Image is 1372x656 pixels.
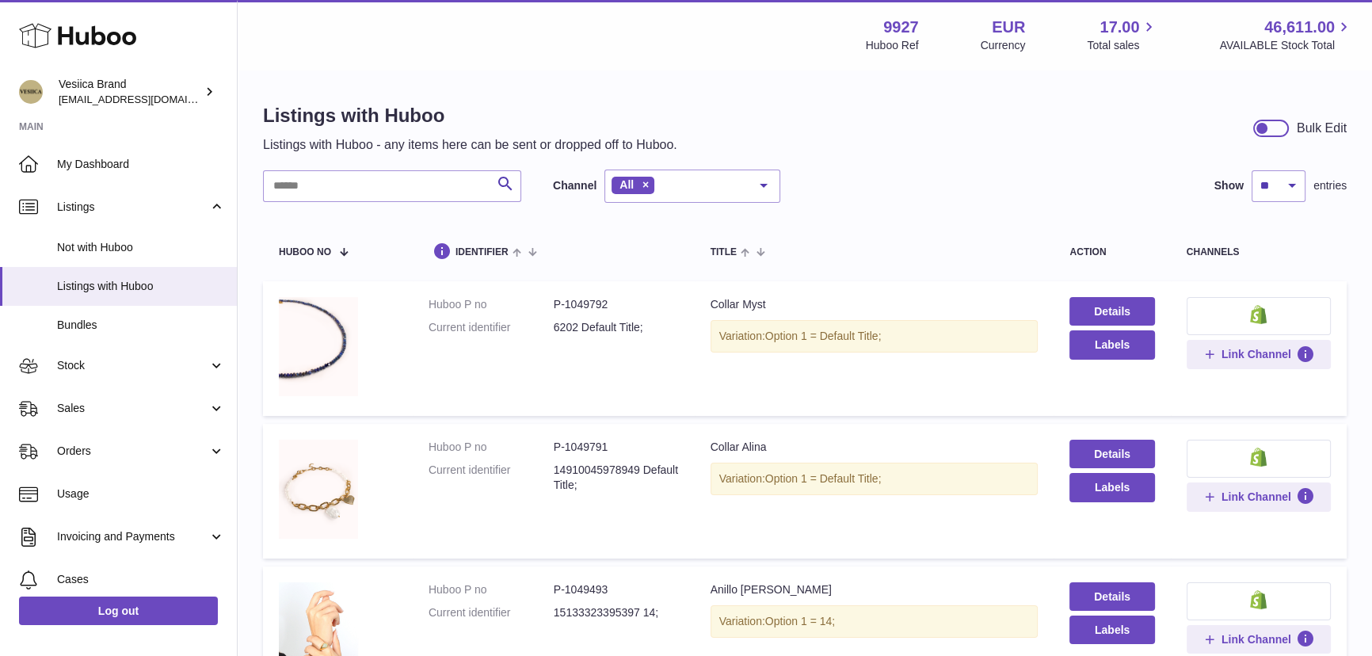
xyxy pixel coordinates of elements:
[554,297,679,312] dd: P-1049792
[263,103,677,128] h1: Listings with Huboo
[263,136,677,154] p: Listings with Huboo - any items here can be sent or dropped off to Huboo.
[554,463,679,493] dd: 14910045978949 Default Title;
[619,178,634,191] span: All
[554,440,679,455] dd: P-1049791
[279,297,358,396] img: Collar Myst
[59,77,201,107] div: Vesiica Brand
[1069,297,1154,326] a: Details
[981,38,1026,53] div: Currency
[429,440,554,455] dt: Huboo P no
[57,444,208,459] span: Orders
[279,440,358,539] img: Collar Alina
[711,463,1039,495] div: Variation:
[1187,247,1331,257] div: channels
[1221,490,1291,504] span: Link Channel
[1087,17,1157,53] a: 17.00 Total sales
[1069,616,1154,644] button: Labels
[279,247,331,257] span: Huboo no
[765,472,882,485] span: Option 1 = Default Title;
[554,320,679,335] dd: 6202 Default Title;
[57,529,208,544] span: Invoicing and Payments
[1250,590,1267,609] img: shopify-small.png
[1250,448,1267,467] img: shopify-small.png
[57,318,225,333] span: Bundles
[1069,440,1154,468] a: Details
[553,178,596,193] label: Channel
[57,157,225,172] span: My Dashboard
[554,605,679,620] dd: 15133323395397 14;
[455,247,509,257] span: identifier
[57,279,225,294] span: Listings with Huboo
[765,615,835,627] span: Option 1 = 14;
[57,401,208,416] span: Sales
[866,38,919,53] div: Huboo Ref
[1069,330,1154,359] button: Labels
[711,605,1039,638] div: Variation:
[429,320,554,335] dt: Current identifier
[57,200,208,215] span: Listings
[1069,473,1154,502] button: Labels
[1313,178,1347,193] span: entries
[1069,582,1154,611] a: Details
[1264,17,1335,38] span: 46,611.00
[429,297,554,312] dt: Huboo P no
[1219,17,1353,53] a: 46,611.00 AVAILABLE Stock Total
[1100,17,1139,38] span: 17.00
[554,582,679,597] dd: P-1049493
[57,240,225,255] span: Not with Huboo
[1221,347,1291,361] span: Link Channel
[1087,38,1157,53] span: Total sales
[429,582,554,597] dt: Huboo P no
[1221,632,1291,646] span: Link Channel
[1219,38,1353,53] span: AVAILABLE Stock Total
[19,80,43,104] img: internalAdmin-9927@internal.huboo.com
[1297,120,1347,137] div: Bulk Edit
[57,486,225,502] span: Usage
[711,440,1039,455] div: Collar Alina
[19,597,218,625] a: Log out
[429,605,554,620] dt: Current identifier
[429,463,554,493] dt: Current identifier
[711,320,1039,353] div: Variation:
[59,93,233,105] span: [EMAIL_ADDRESS][DOMAIN_NAME]
[1069,247,1154,257] div: action
[992,17,1025,38] strong: EUR
[57,572,225,587] span: Cases
[1187,482,1331,511] button: Link Channel
[765,330,882,342] span: Option 1 = Default Title;
[711,247,737,257] span: title
[1250,305,1267,324] img: shopify-small.png
[1187,340,1331,368] button: Link Channel
[1187,625,1331,654] button: Link Channel
[1214,178,1244,193] label: Show
[711,297,1039,312] div: Collar Myst
[883,17,919,38] strong: 9927
[711,582,1039,597] div: Anillo [PERSON_NAME]
[57,358,208,373] span: Stock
